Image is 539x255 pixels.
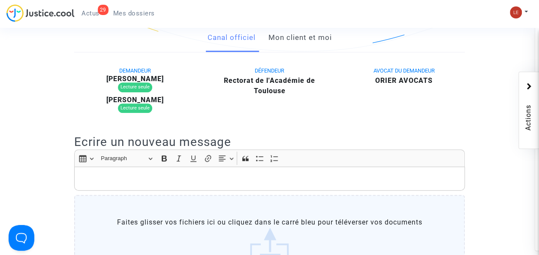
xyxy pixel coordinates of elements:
[207,24,255,52] a: Canal officiel
[119,67,151,74] span: DEMANDEUR
[106,96,164,104] b: [PERSON_NAME]
[375,76,433,85] b: ORIER AVOCATS
[74,149,465,166] div: Editor toolbar
[523,81,533,144] span: Actions
[113,9,155,17] span: Mes dossiers
[75,7,106,20] a: 29Actus
[268,24,331,52] a: Mon client et moi
[9,225,34,251] iframe: Help Scout Beacon - Open
[373,67,435,74] span: AVOCAT DU DEMANDEUR
[106,75,164,83] b: [PERSON_NAME]
[101,153,145,164] span: Paragraph
[106,7,162,20] a: Mes dossiers
[118,82,152,92] div: Lecture seule
[118,103,152,113] div: Lecture seule
[97,152,156,165] button: Paragraph
[255,67,284,74] span: DÉFENDEUR
[74,134,465,149] h2: Ecrire un nouveau message
[510,6,522,18] img: 7d989c7df380ac848c7da5f314e8ff03
[74,167,465,191] div: Rich Text Editor, main
[81,9,99,17] span: Actus
[98,5,108,15] div: 29
[6,4,75,22] img: jc-logo.svg
[224,76,315,95] b: Rectorat de l'Académie de Toulouse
